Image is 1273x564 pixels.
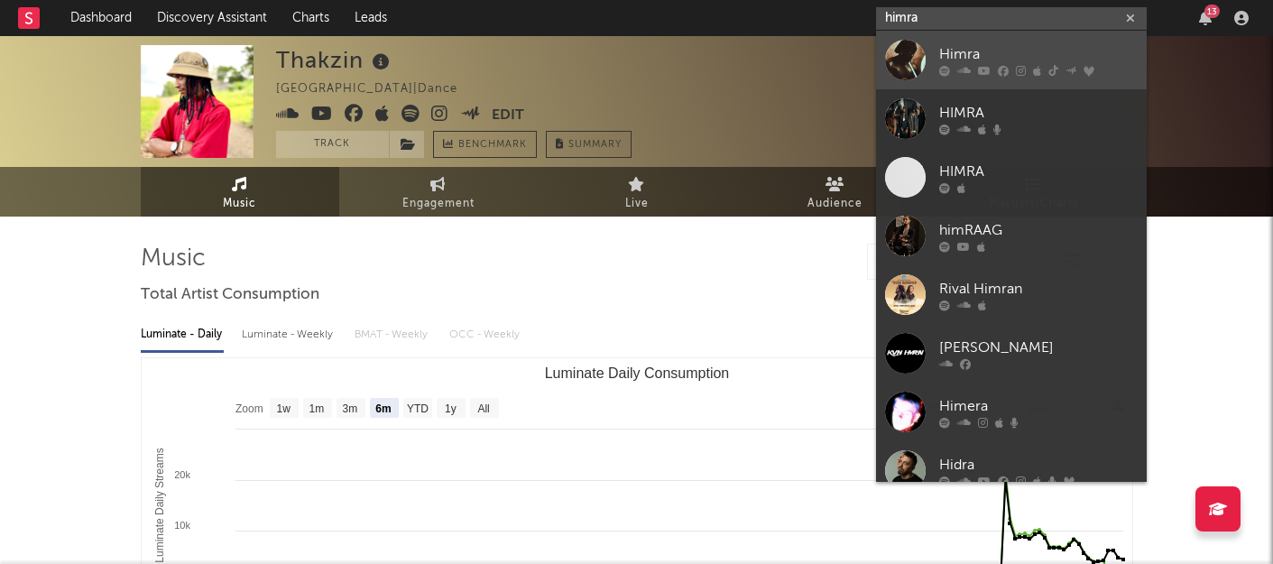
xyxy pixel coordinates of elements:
[939,278,1138,300] div: Rival Himran
[339,167,538,217] a: Engagement
[807,193,863,215] span: Audience
[458,134,527,156] span: Benchmark
[868,255,1058,270] input: Search by song name or URL
[309,402,324,415] text: 1m
[141,284,319,306] span: Total Artist Consumption
[876,7,1147,30] input: Search for artists
[1204,5,1220,18] div: 13
[939,395,1138,417] div: Himera
[242,319,337,350] div: Luminate - Weekly
[152,448,165,562] text: Luminate Daily Streams
[402,193,475,215] span: Engagement
[876,148,1147,207] a: HIMRA
[1199,11,1212,25] button: 13
[939,454,1138,476] div: Hidra
[876,89,1147,148] a: HIMRA
[174,520,190,531] text: 10k
[876,383,1147,441] a: Himera
[141,167,339,217] a: Music
[477,402,489,415] text: All
[276,402,291,415] text: 1w
[568,140,622,150] span: Summary
[375,402,391,415] text: 6m
[876,441,1147,500] a: Hidra
[276,79,478,100] div: [GEOGRAPHIC_DATA] | Dance
[939,43,1138,65] div: Himra
[223,193,256,215] span: Music
[939,219,1138,241] div: himRAAG
[939,161,1138,182] div: HIMRA
[445,402,457,415] text: 1y
[736,167,935,217] a: Audience
[538,167,736,217] a: Live
[625,193,649,215] span: Live
[939,102,1138,124] div: HIMRA
[544,365,729,381] text: Luminate Daily Consumption
[876,207,1147,265] a: himRAAG
[276,45,394,75] div: Thakzin
[141,319,224,350] div: Luminate - Daily
[492,105,524,127] button: Edit
[939,337,1138,358] div: [PERSON_NAME]
[876,265,1147,324] a: Rival Himran
[876,31,1147,89] a: Himra
[235,402,263,415] text: Zoom
[433,131,537,158] a: Benchmark
[406,402,428,415] text: YTD
[174,469,190,480] text: 20k
[342,402,357,415] text: 3m
[876,324,1147,383] a: [PERSON_NAME]
[546,131,632,158] button: Summary
[276,131,389,158] button: Track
